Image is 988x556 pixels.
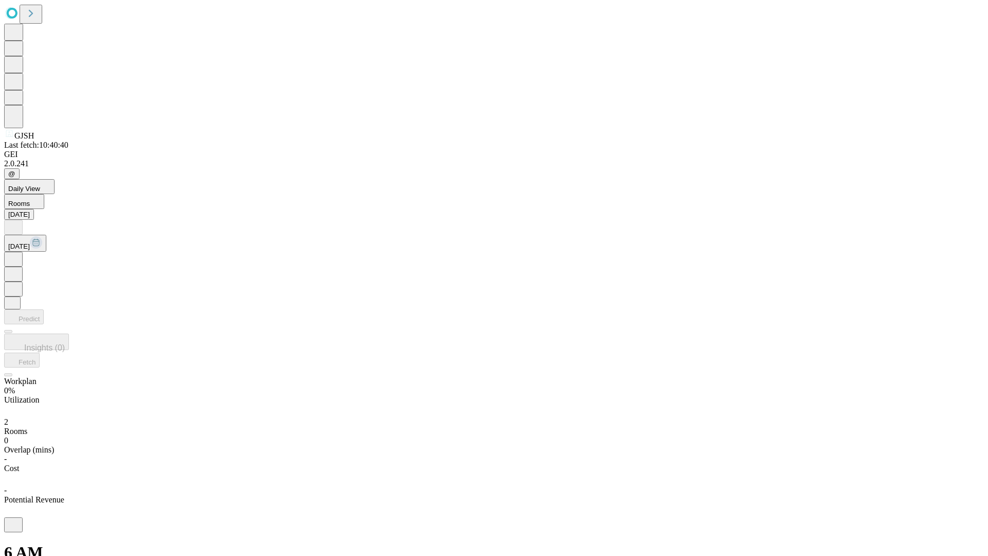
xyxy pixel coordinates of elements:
span: 2 [4,418,8,426]
span: Rooms [8,200,30,207]
button: [DATE] [4,235,46,252]
span: - [4,455,7,463]
span: Insights (0) [24,343,65,352]
button: Fetch [4,353,40,368]
button: Insights (0) [4,334,69,350]
span: Workplan [4,377,37,386]
button: Predict [4,309,44,324]
button: @ [4,168,20,179]
div: GEI [4,150,984,159]
span: @ [8,170,15,178]
span: Cost [4,464,19,473]
span: Potential Revenue [4,495,64,504]
span: Utilization [4,395,39,404]
span: - [4,486,7,495]
span: GJSH [14,131,34,140]
button: Rooms [4,194,44,209]
div: 2.0.241 [4,159,984,168]
button: [DATE] [4,209,34,220]
span: Daily View [8,185,40,193]
span: Rooms [4,427,27,436]
span: Overlap (mins) [4,445,54,454]
span: 0% [4,386,15,395]
span: Last fetch: 10:40:40 [4,141,68,149]
span: [DATE] [8,242,30,250]
span: 0 [4,436,8,445]
button: Daily View [4,179,55,194]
